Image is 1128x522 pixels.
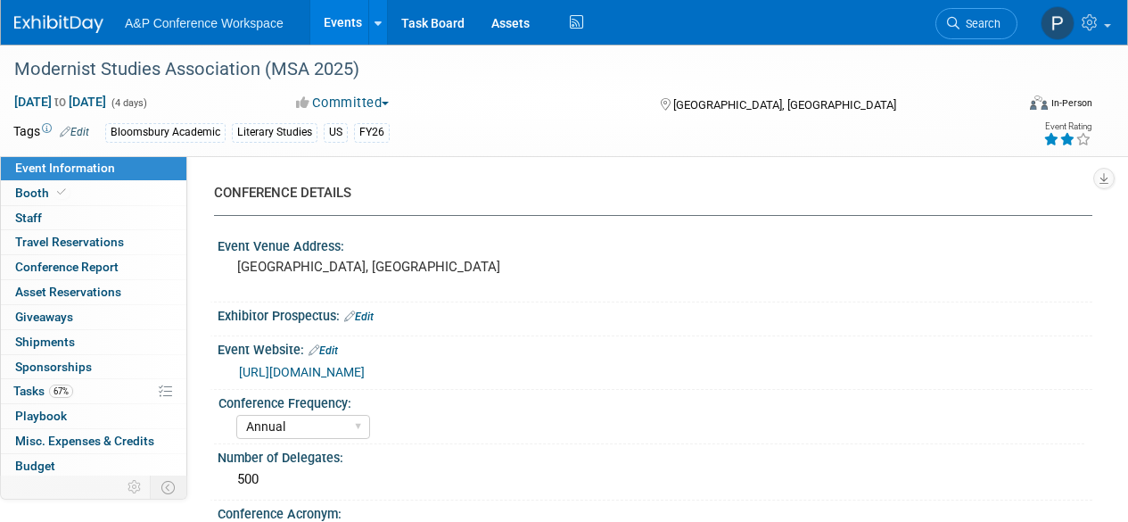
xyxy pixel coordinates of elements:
[57,187,66,197] i: Booth reservation complete
[119,476,151,499] td: Personalize Event Tab Strip
[13,384,73,398] span: Tasks
[1041,6,1074,40] img: Paige Papandrea
[231,466,1079,493] div: 500
[1,255,186,279] a: Conference Report
[60,126,89,138] a: Edit
[15,335,75,349] span: Shipments
[15,310,73,324] span: Giveaways
[1,230,186,254] a: Travel Reservations
[1,355,186,379] a: Sponsorships
[13,122,89,143] td: Tags
[218,444,1092,467] div: Number of Delegates:
[15,409,67,423] span: Playbook
[14,15,103,33] img: ExhibitDay
[1,454,186,478] a: Budget
[105,123,226,142] div: Bloomsbury Academic
[110,97,147,109] span: (4 days)
[218,336,1092,360] div: Event Website:
[13,94,107,110] span: [DATE] [DATE]
[1,156,186,180] a: Event Information
[214,184,1079,203] div: CONFERENCE DETAILS
[959,17,1000,30] span: Search
[125,16,284,30] span: A&P Conference Workspace
[673,98,896,112] span: [GEOGRAPHIC_DATA], [GEOGRAPHIC_DATA]
[218,390,1084,412] div: Conference Frequency:
[935,93,1092,120] div: Event Format
[15,211,42,225] span: Staff
[1,305,186,329] a: Giveaways
[1,280,186,304] a: Asset Reservations
[1,181,186,205] a: Booth
[15,285,121,299] span: Asset Reservations
[1,330,186,354] a: Shipments
[218,302,1092,326] div: Exhibitor Prospectus:
[1050,96,1092,110] div: In-Person
[1,379,186,403] a: Tasks67%
[15,235,124,249] span: Travel Reservations
[15,161,115,175] span: Event Information
[151,476,187,499] td: Toggle Event Tabs
[15,459,55,473] span: Budget
[324,123,348,142] div: US
[8,54,1000,86] div: Modernist Studies Association (MSA 2025)
[218,233,1092,255] div: Event Venue Address:
[232,123,317,142] div: Literary Studies
[290,94,396,112] button: Committed
[344,311,374,323] a: Edit
[239,365,365,379] a: [URL][DOMAIN_NAME]
[15,360,92,374] span: Sponsorships
[49,385,73,398] span: 67%
[15,260,119,274] span: Conference Report
[52,95,69,109] span: to
[309,344,338,357] a: Edit
[1,429,186,453] a: Misc. Expenses & Credits
[237,259,563,275] pre: [GEOGRAPHIC_DATA], [GEOGRAPHIC_DATA]
[15,434,154,448] span: Misc. Expenses & Credits
[1,206,186,230] a: Staff
[354,123,390,142] div: FY26
[1030,95,1048,110] img: Format-Inperson.png
[935,8,1017,39] a: Search
[15,186,70,200] span: Booth
[1043,122,1091,131] div: Event Rating
[1,404,186,428] a: Playbook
